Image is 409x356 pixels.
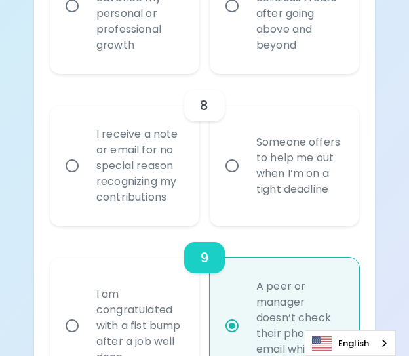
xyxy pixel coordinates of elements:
[50,74,359,226] div: choice-group-check
[305,330,396,356] div: Language
[246,119,352,213] div: Someone offers to help me out when I’m on a tight deadline
[86,111,192,221] div: I receive a note or email for no special reason recognizing my contributions
[200,95,208,116] h6: 8
[305,331,395,355] a: English
[305,330,396,356] aside: Language selected: English
[200,247,208,268] h6: 9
